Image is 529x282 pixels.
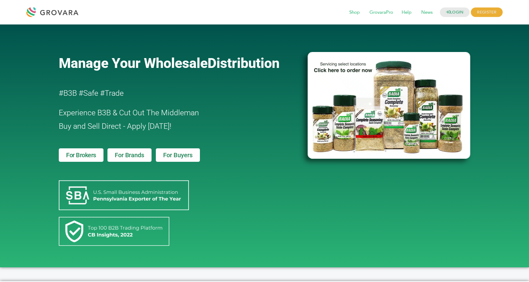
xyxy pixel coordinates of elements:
[397,7,416,18] span: Help
[107,148,151,162] a: For Brands
[59,87,272,100] h2: #B3B #Safe #Trade
[66,152,96,158] span: For Brokers
[440,8,470,17] a: LOGIN
[471,8,502,17] span: REGISTER
[417,9,437,16] a: News
[208,55,280,71] span: Distribution
[115,152,144,158] span: For Brands
[156,148,200,162] a: For Buyers
[345,9,364,16] a: Shop
[345,7,364,18] span: Shop
[59,55,298,71] a: Manage Your WholesaleDistribution
[365,7,397,18] span: GrovaraPro
[59,148,103,162] a: For Brokers
[163,152,193,158] span: For Buyers
[365,9,397,16] a: GrovaraPro
[397,9,416,16] a: Help
[59,55,208,71] span: Manage Your Wholesale
[59,122,171,131] span: Buy and Sell Direct - Apply [DATE]!
[417,7,437,18] span: News
[59,108,199,117] span: Experience B3B & Cut Out The Middleman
